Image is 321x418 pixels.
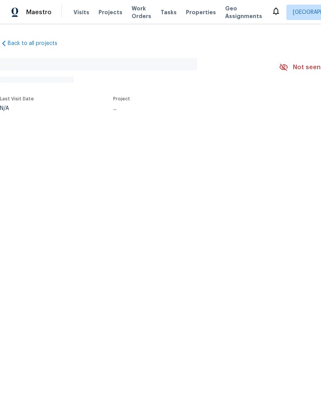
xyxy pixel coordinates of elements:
[26,8,52,16] span: Maestro
[186,8,216,16] span: Properties
[225,5,262,20] span: Geo Assignments
[113,106,261,111] div: ...
[74,8,89,16] span: Visits
[160,10,177,15] span: Tasks
[113,97,130,101] span: Project
[99,8,122,16] span: Projects
[132,5,151,20] span: Work Orders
